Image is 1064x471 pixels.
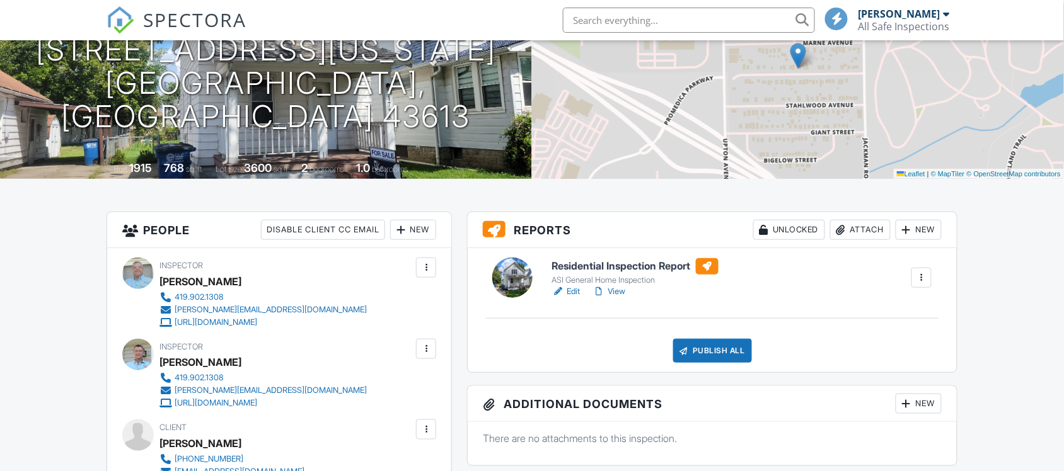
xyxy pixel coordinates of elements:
div: 768 [165,161,185,174]
div: All Safe Inspections [858,20,949,33]
a: [PERSON_NAME][EMAIL_ADDRESS][DOMAIN_NAME] [159,304,367,316]
div: [PERSON_NAME] [159,353,241,372]
p: There are no attachments to this inspection. [483,431,942,445]
div: 1915 [130,161,153,174]
h6: Residential Inspection Report [552,258,719,275]
input: Search everything... [563,8,815,33]
span: Inspector [159,261,203,270]
div: Disable Client CC Email [261,220,385,240]
span: Lot Size [216,164,243,174]
a: Leaflet [897,170,925,178]
span: Built [114,164,128,174]
div: New [896,394,942,414]
img: Marker [790,43,806,69]
a: © MapTiler [931,170,965,178]
a: [URL][DOMAIN_NAME] [159,397,367,409]
a: SPECTORA [107,17,246,43]
a: Residential Inspection Report ASI General Home Inspection [552,258,719,286]
div: New [896,220,942,240]
a: [PERSON_NAME][EMAIL_ADDRESS][DOMAIN_NAME] [159,384,367,397]
div: [URL][DOMAIN_NAME] [175,317,257,327]
div: 419.902.1308 [175,373,224,383]
div: 2 [302,161,308,174]
span: | [927,170,929,178]
h1: [STREET_ADDRESS][US_STATE] [GEOGRAPHIC_DATA], [GEOGRAPHIC_DATA] 43613 [20,33,512,133]
div: [PERSON_NAME] [159,272,241,291]
a: [URL][DOMAIN_NAME] [159,316,367,329]
div: Publish All [673,339,752,363]
span: Inspector [159,342,203,351]
a: 419.902.1308 [159,291,367,304]
a: Edit [552,285,581,298]
div: New [390,220,436,240]
span: SPECTORA [143,6,246,33]
div: 419.902.1308 [175,292,224,302]
div: [PERSON_NAME] [858,8,940,20]
span: sq. ft. [187,164,204,174]
a: [PHONE_NUMBER] [159,453,304,465]
div: [PHONE_NUMBER] [175,454,243,464]
a: 419.902.1308 [159,372,367,384]
div: 1.0 [357,161,371,174]
a: View [593,285,626,298]
span: bedrooms [310,164,345,174]
div: [PERSON_NAME] [159,434,241,453]
img: The Best Home Inspection Software - Spectora [107,6,134,34]
span: sq.ft. [274,164,290,174]
h3: People [107,212,452,248]
h3: Additional Documents [468,386,957,422]
div: [PERSON_NAME][EMAIL_ADDRESS][DOMAIN_NAME] [175,385,367,395]
div: Unlocked [753,220,825,240]
div: ASI General Home Inspection [552,275,719,285]
h3: Reports [468,212,957,248]
a: © OpenStreetMap contributors [967,170,1061,178]
span: Client [159,423,187,432]
div: [PERSON_NAME][EMAIL_ADDRESS][DOMAIN_NAME] [175,305,367,315]
div: [URL][DOMAIN_NAME] [175,398,257,408]
span: bathrooms [373,164,408,174]
div: Attach [830,220,891,240]
div: 3600 [245,161,272,174]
